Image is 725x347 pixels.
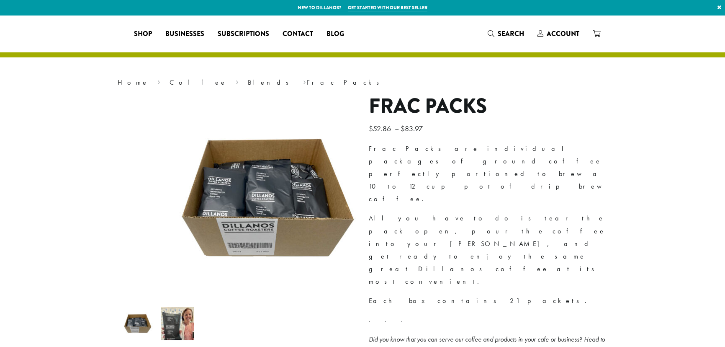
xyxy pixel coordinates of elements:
[369,94,607,119] h1: Frac Packs
[162,94,371,304] img: DCR Frac Pack | Pre-Ground Pre-Portioned Coffees
[369,124,393,133] bdi: 52.86
[401,124,425,133] bdi: 83.97
[498,29,524,39] span: Search
[327,29,344,39] span: Blog
[401,124,405,133] span: $
[369,212,607,287] p: All you have to do is tear the pack open, pour the coffee into your [PERSON_NAME], and get ready ...
[127,27,159,41] a: Shop
[481,27,531,41] a: Search
[369,295,607,307] p: Each box contains 21 packets.
[303,75,306,88] span: ›
[369,142,607,205] p: Frac Packs are individual packages of ground coffee perfectly portioned to brew a 10 to 12 cup po...
[248,78,294,87] a: Blends
[121,307,154,340] img: DCR Frac Pack | Pre-Ground Pre-Portioned Coffees
[134,29,152,39] span: Shop
[348,4,427,11] a: Get started with our best seller
[118,78,149,87] a: Home
[218,29,269,39] span: Subscriptions
[161,307,194,340] img: Frac Packs - Image 2
[283,29,313,39] span: Contact
[236,75,239,88] span: ›
[170,78,227,87] a: Coffee
[395,124,399,133] span: –
[369,314,607,326] p: . . .
[369,124,373,133] span: $
[118,78,607,88] nav: Breadcrumb
[157,75,160,88] span: ›
[547,29,579,39] span: Account
[165,29,204,39] span: Businesses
